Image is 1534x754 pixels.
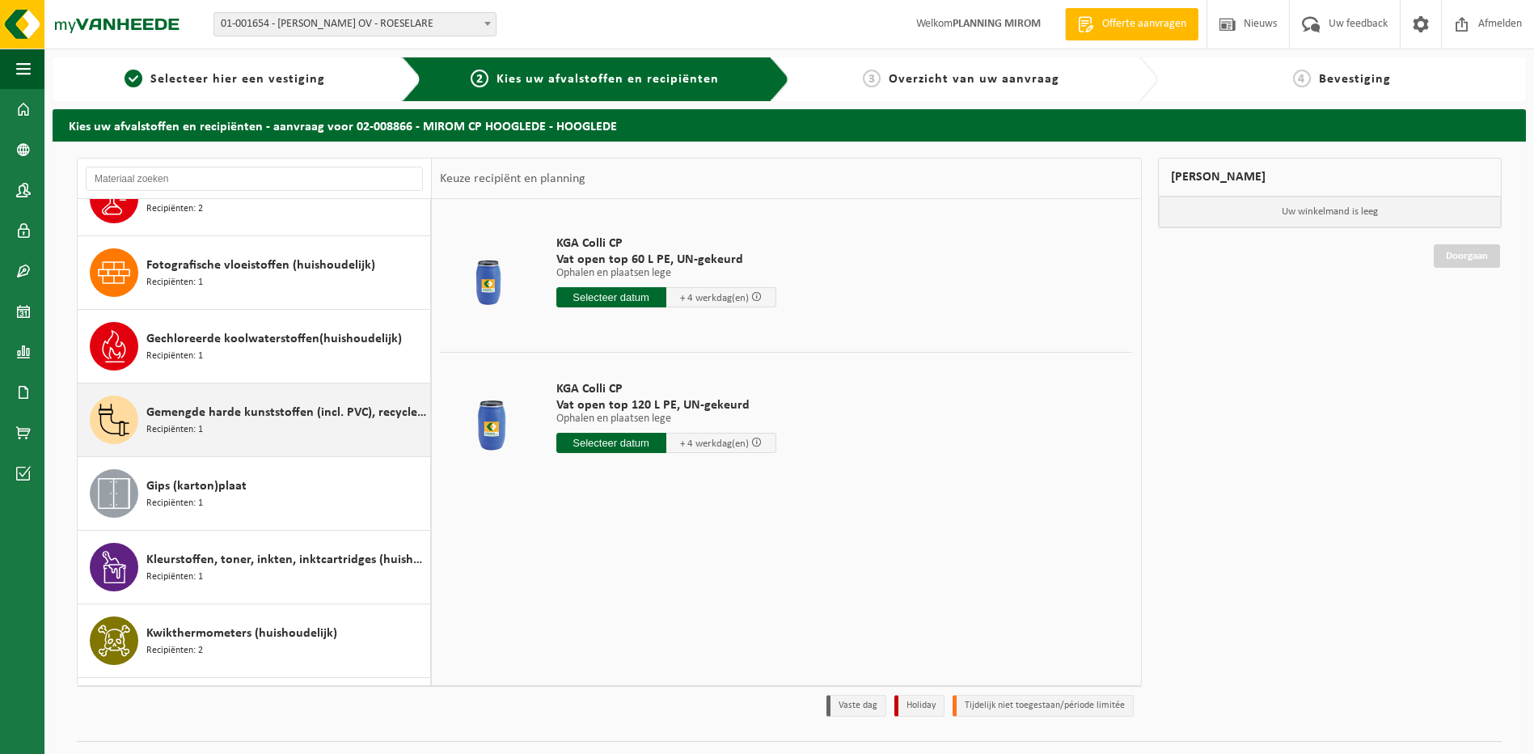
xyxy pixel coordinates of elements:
[78,236,431,310] button: Fotografische vloeistoffen (huishoudelijk) Recipiënten: 1
[146,275,203,290] span: Recipiënten: 1
[953,18,1041,30] strong: PLANNING MIROM
[146,422,203,438] span: Recipiënten: 1
[556,287,666,307] input: Selecteer datum
[432,159,594,199] div: Keuze recipiënt en planning
[556,381,776,397] span: KGA Colli CP
[1434,244,1500,268] a: Doorgaan
[146,201,203,217] span: Recipiënten: 2
[1098,16,1190,32] span: Offerte aanvragen
[497,73,719,86] span: Kies uw afvalstoffen en recipiënten
[78,383,431,457] button: Gemengde harde kunststoffen (incl. PVC), recycleerbaar (huishoudelijk) Recipiënten: 1
[680,293,749,303] span: + 4 werkdag(en)
[826,695,886,717] li: Vaste dag
[1158,158,1502,197] div: [PERSON_NAME]
[889,73,1059,86] span: Overzicht van uw aanvraag
[556,433,666,453] input: Selecteer datum
[78,604,431,678] button: Kwikthermometers (huishoudelijk) Recipiënten: 2
[214,13,496,36] span: 01-001654 - MIROM ROESELARE OV - ROESELARE
[556,268,776,279] p: Ophalen en plaatsen lege
[556,235,776,252] span: KGA Colli CP
[78,310,431,383] button: Gechloreerde koolwaterstoffen(huishoudelijk) Recipiënten: 1
[125,70,142,87] span: 1
[894,695,944,717] li: Holiday
[150,73,325,86] span: Selecteer hier een vestiging
[146,256,375,275] span: Fotografische vloeistoffen (huishoudelijk)
[86,167,423,191] input: Materiaal zoeken
[556,397,776,413] span: Vat open top 120 L PE, UN-gekeurd
[1293,70,1311,87] span: 4
[78,163,431,236] button: Brandblusapparaten (huishoudelijk) Recipiënten: 2
[78,531,431,604] button: Kleurstoffen, toner, inkten, inktcartridges (huishoudelijk) Recipiënten: 1
[78,457,431,531] button: Gips (karton)plaat Recipiënten: 1
[61,70,389,89] a: 1Selecteer hier een vestiging
[146,496,203,511] span: Recipiënten: 1
[1319,73,1391,86] span: Bevestiging
[680,438,749,449] span: + 4 werkdag(en)
[146,349,203,364] span: Recipiënten: 1
[146,477,247,496] span: Gips (karton)plaat
[213,12,497,36] span: 01-001654 - MIROM ROESELARE OV - ROESELARE
[53,109,1526,141] h2: Kies uw afvalstoffen en recipiënten - aanvraag voor 02-008866 - MIROM CP HOOGLEDE - HOOGLEDE
[146,624,337,643] span: Kwikthermometers (huishoudelijk)
[146,550,426,570] span: Kleurstoffen, toner, inkten, inktcartridges (huishoudelijk)
[1065,8,1198,40] a: Offerte aanvragen
[953,695,1134,717] li: Tijdelijk niet toegestaan/période limitée
[146,403,426,422] span: Gemengde harde kunststoffen (incl. PVC), recycleerbaar (huishoudelijk)
[146,329,402,349] span: Gechloreerde koolwaterstoffen(huishoudelijk)
[556,252,776,268] span: Vat open top 60 L PE, UN-gekeurd
[471,70,488,87] span: 2
[556,413,776,425] p: Ophalen en plaatsen lege
[146,570,203,585] span: Recipiënten: 1
[863,70,881,87] span: 3
[146,643,203,659] span: Recipiënten: 2
[1159,197,1502,227] p: Uw winkelmand is leeg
